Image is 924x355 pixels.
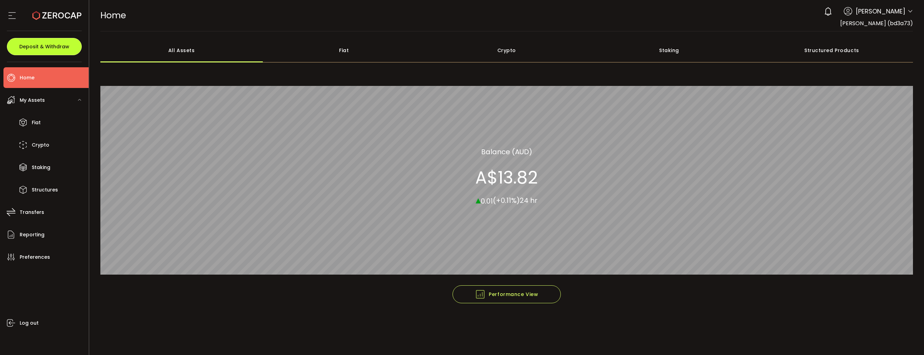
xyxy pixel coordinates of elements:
[840,19,913,27] span: [PERSON_NAME] (bd3a73)
[20,95,45,105] span: My Assets
[19,44,69,49] span: Deposit & Withdraw
[32,162,50,172] span: Staking
[20,230,44,240] span: Reporting
[32,118,41,128] span: Fiat
[856,7,905,16] span: [PERSON_NAME]
[7,38,82,55] button: Deposit & Withdraw
[475,289,538,299] span: Performance View
[100,38,263,62] div: All Assets
[520,196,537,205] span: 24 hr
[20,73,34,83] span: Home
[476,192,481,207] span: ▴
[453,285,561,303] button: Performance View
[588,38,750,62] div: Staking
[475,167,538,188] section: A$13.82
[32,185,58,195] span: Structures
[481,196,493,206] span: 0.01
[493,196,520,205] span: (+0.11%)
[481,146,532,157] section: Balance (AUD)
[100,9,126,21] span: Home
[263,38,425,62] div: Fiat
[20,318,39,328] span: Log out
[32,140,49,150] span: Crypto
[751,38,913,62] div: Structured Products
[20,252,50,262] span: Preferences
[20,207,44,217] span: Transfers
[425,38,588,62] div: Crypto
